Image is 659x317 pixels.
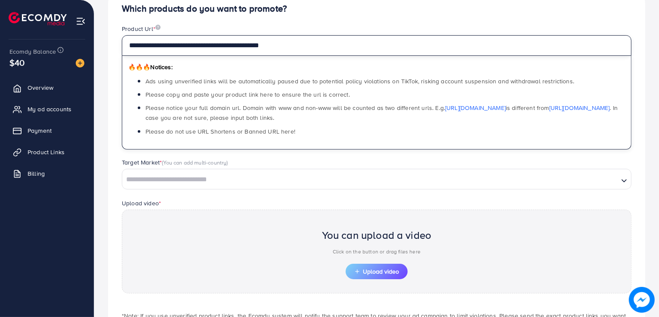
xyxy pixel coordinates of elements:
label: Target Market [122,158,228,167]
img: image [155,24,161,30]
img: menu [76,16,86,26]
span: $40 [9,56,25,69]
a: [URL][DOMAIN_NAME] [549,104,610,112]
span: Notices: [128,63,173,71]
img: image [629,287,654,312]
span: Ecomdy Balance [9,47,56,56]
span: 🔥🔥🔥 [128,63,150,71]
h4: Which products do you want to promote? [122,3,631,14]
span: Overview [28,83,53,92]
span: Ads using unverified links will be automatically paused due to potential policy violations on Tik... [145,77,574,85]
label: Upload video [122,199,161,207]
span: Product Links [28,148,65,156]
a: Overview [6,79,87,96]
a: Billing [6,165,87,182]
span: Please copy and paste your product link here to ensure the url is correct. [145,90,350,99]
a: [URL][DOMAIN_NAME] [445,104,506,112]
span: My ad accounts [28,105,71,113]
span: Please notice your full domain url. Domain with www and non-www will be counted as two different ... [145,104,618,122]
a: My ad accounts [6,101,87,118]
label: Product Url [122,24,161,33]
p: Click on the button or drag files here [322,247,432,257]
img: image [76,59,84,67]
img: logo [9,12,67,25]
span: Upload video [354,268,399,274]
span: Billing [28,169,45,178]
div: Search for option [122,169,631,189]
input: Search for option [123,173,618,186]
span: Please do not use URL Shortens or Banned URL here! [145,127,295,136]
a: Payment [6,122,87,139]
span: Payment [28,126,52,135]
a: Product Links [6,143,87,161]
h2: You can upload a video [322,229,432,241]
span: (You can add multi-country) [162,158,228,166]
button: Upload video [346,264,408,279]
